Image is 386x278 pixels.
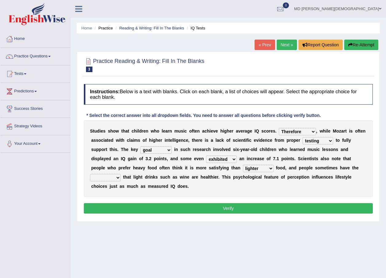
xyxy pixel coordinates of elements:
[346,147,349,152] b: d
[202,147,204,152] b: a
[146,129,148,133] b: n
[245,147,248,152] b: a
[239,147,240,152] b: -
[265,138,267,143] b: n
[110,147,111,152] b: t
[270,147,271,152] b: r
[267,138,270,143] b: c
[106,147,107,152] b: t
[123,147,126,152] b: h
[183,138,186,143] b: c
[138,138,140,143] b: s
[133,147,136,152] b: e
[165,129,168,133] b: a
[238,138,239,143] b: i
[93,129,94,133] b: t
[186,138,188,143] b: e
[185,25,205,31] li: IQ Tests
[267,147,270,152] b: d
[134,129,137,133] b: h
[94,147,96,152] b: u
[314,147,316,152] b: s
[223,147,226,152] b: v
[121,156,122,161] b: I
[157,129,159,133] b: o
[181,138,184,143] b: n
[145,138,147,143] b: f
[233,147,236,152] b: s
[300,147,302,152] b: e
[193,138,196,143] b: h
[326,129,327,133] b: i
[116,138,119,143] b: w
[104,147,106,152] b: r
[339,129,341,133] b: z
[189,129,192,133] b: o
[276,138,278,143] b: r
[198,138,200,143] b: r
[142,129,143,133] b: r
[149,138,152,143] b: h
[185,147,188,152] b: c
[328,147,331,152] b: s
[269,129,271,133] b: r
[101,156,104,161] b: a
[197,147,199,152] b: s
[120,138,122,143] b: t
[363,129,366,133] b: n
[274,147,276,152] b: n
[253,147,255,152] b: l
[322,147,323,152] b: l
[113,129,116,133] b: o
[105,138,107,143] b: a
[0,135,70,151] a: Your Account
[238,129,241,133] b: v
[246,138,248,143] b: f
[193,147,194,152] b: r
[208,147,211,152] b: h
[84,112,323,119] div: * Select the correct answer into all dropdown fields. You need to answer all questions before cli...
[86,67,92,72] span: 3
[115,147,117,152] b: s
[188,138,189,143] b: ,
[311,147,314,152] b: u
[217,138,219,143] b: a
[131,129,134,133] b: c
[194,147,197,152] b: e
[103,156,106,161] b: y
[91,156,94,161] b: d
[137,129,138,133] b: i
[236,129,238,133] b: a
[133,138,134,143] b: i
[119,26,184,30] a: Reading & Writing: Fill In The Blanks
[345,129,347,133] b: t
[174,138,175,143] b: l
[91,138,94,143] b: a
[333,147,336,152] b: n
[342,138,344,143] b: f
[359,129,361,133] b: t
[165,138,166,143] b: i
[336,138,337,143] b: t
[256,138,259,143] b: v
[347,138,349,143] b: l
[259,147,262,152] b: c
[216,129,218,133] b: e
[240,147,243,152] b: y
[128,129,129,133] b: t
[168,138,170,143] b: t
[97,156,100,161] b: p
[248,138,249,143] b: i
[202,129,205,133] b: a
[287,138,289,143] b: p
[84,57,205,72] h2: Practice Reading & Writing: Fill In The Blanks
[180,147,183,152] b: s
[197,129,200,133] b: n
[341,147,343,152] b: a
[243,129,244,133] b: r
[251,147,253,152] b: o
[349,129,350,133] b: i
[261,129,264,133] b: s
[162,129,163,133] b: l
[0,65,70,81] a: Tests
